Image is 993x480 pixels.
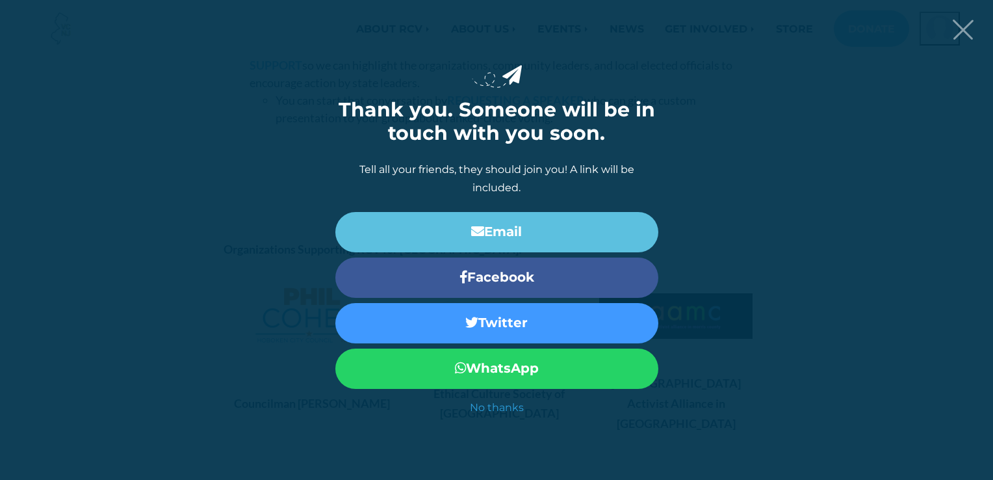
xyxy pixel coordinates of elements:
a: WhatsApp [335,349,658,389]
a: Email [335,212,658,252]
p: Tell all your friends, they should join you! A link will be included. [335,161,658,196]
h1: Thank you. Someone will be in touch with you soon. [335,98,658,145]
a: Twitter [335,303,658,343]
a: Facebook [335,258,658,298]
a: No thanks [335,399,658,415]
button: Close [953,20,974,40]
